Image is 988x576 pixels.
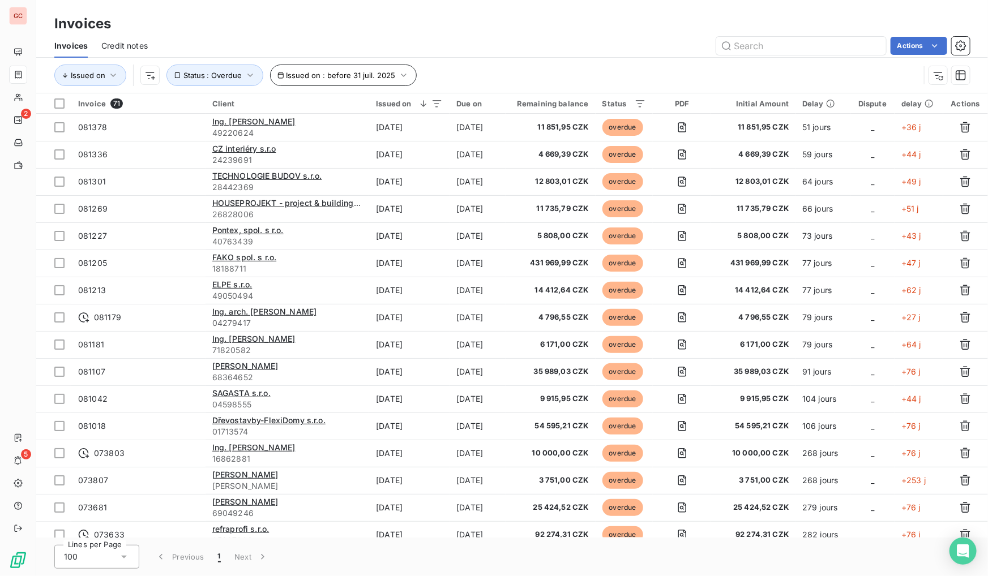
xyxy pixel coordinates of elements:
button: Next [228,545,275,569]
span: 073633 [94,529,125,540]
span: 081181 [78,339,104,349]
span: 6 171,00 CZK [512,339,589,350]
td: 279 jours [795,494,850,521]
td: [DATE] [369,277,450,304]
span: _ [871,367,874,376]
span: Status : Overdue [183,71,242,80]
span: 5 808,00 CZK [718,230,789,242]
span: Ing. [PERSON_NAME] [212,442,296,452]
span: _ [871,231,874,240]
span: Ing. arch. [PERSON_NAME] [212,307,317,316]
span: 073807 [78,475,108,485]
td: 106 jours [795,412,850,440]
span: overdue [602,499,643,516]
span: Invoice [78,99,106,108]
span: 081179 [94,312,121,323]
span: 100 [64,551,78,562]
td: [DATE] [450,304,505,331]
span: Invoices [54,40,88,51]
span: +44 j [901,394,921,403]
span: 081042 [78,394,108,403]
span: Issued on : before 31 juil. 2025 [286,71,396,80]
td: 77 jours [795,277,850,304]
td: [DATE] [450,412,505,440]
span: 10 000,00 CZK [512,448,589,459]
span: +36 j [901,122,921,132]
td: 282 jours [795,521,850,548]
td: [DATE] [369,521,450,548]
span: overdue [602,309,643,326]
span: _ [871,448,874,458]
span: +62 j [901,285,921,295]
span: _ [871,122,874,132]
div: Client [212,99,363,108]
span: Pontex, spol. s r.o. [212,225,284,235]
td: [DATE] [450,521,505,548]
span: _ [871,502,874,512]
span: +253 j [901,475,926,485]
span: 18188711 [212,263,363,274]
td: 104 jours [795,385,850,412]
span: overdue [602,390,643,407]
span: 10 000,00 CZK [718,448,789,459]
span: Ing. [PERSON_NAME] [212,334,296,343]
span: +51 j [901,204,919,213]
span: 081227 [78,231,107,240]
span: 431 969,99 CZK [512,257,589,269]
span: 3 751,00 CZK [512,475,589,486]
span: 5 [21,449,31,459]
span: 5 808,00 CZK [512,230,589,242]
td: 79 jours [795,331,850,358]
span: 12 803,01 CZK [718,176,789,187]
td: [DATE] [369,467,450,494]
span: 35 989,03 CZK [718,366,789,377]
button: Issued on : before 31 juil. 2025 [270,65,417,86]
span: [PERSON_NAME] [212,497,279,506]
span: 49050494 [212,290,363,302]
span: 4 796,55 CZK [512,312,589,323]
td: [DATE] [450,195,505,222]
td: [DATE] [369,331,450,358]
span: 1 [218,551,221,562]
div: Due on [456,99,498,108]
td: [DATE] [450,168,505,195]
span: 081107 [78,367,105,376]
span: [PERSON_NAME] [212,470,279,479]
td: [DATE] [369,440,450,467]
td: 59 jours [795,141,850,168]
span: FAKO spol. s r.o. [212,252,277,262]
span: _ [871,149,874,159]
td: [DATE] [369,168,450,195]
span: 081336 [78,149,108,159]
span: +49 j [901,177,921,186]
span: Dřevostavby-FlexiDomy s.r.o. [212,415,326,425]
td: [DATE] [369,494,450,521]
td: 66 jours [795,195,850,222]
span: 69049246 [212,508,363,519]
span: 4 669,39 CZK [718,149,789,160]
span: _ [871,475,874,485]
div: GC [9,7,27,25]
td: [DATE] [450,277,505,304]
span: overdue [602,173,643,190]
span: _ [871,258,874,268]
span: 431 969,99 CZK [718,257,789,269]
td: 268 jours [795,467,850,494]
span: overdue [602,146,643,163]
span: overdue [602,418,643,435]
span: Ing. [PERSON_NAME] [212,117,296,126]
span: +43 j [901,231,921,240]
td: [DATE] [450,250,505,277]
td: 51 jours [795,114,850,141]
span: 081269 [78,204,108,213]
span: 11 851,95 CZK [512,122,589,133]
button: Status : Overdue [166,65,263,86]
span: 92 274,31 CZK [718,529,789,540]
span: 26828006 [212,209,363,220]
span: overdue [602,336,643,353]
span: overdue [602,363,643,380]
td: [DATE] [450,222,505,250]
span: 16862881 [212,453,363,465]
td: [DATE] [369,114,450,141]
span: 71 [110,98,123,109]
